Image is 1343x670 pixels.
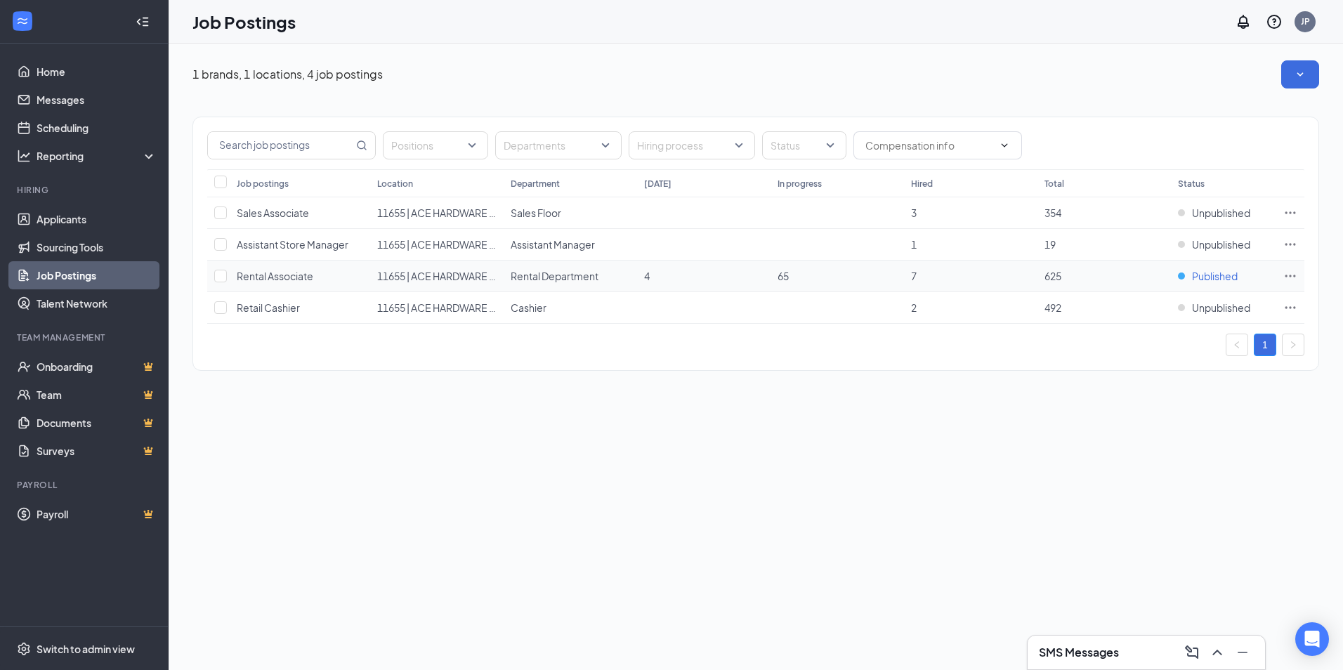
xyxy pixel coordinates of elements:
span: 2 [911,301,917,314]
p: 1 brands, 1 locations, 4 job postings [192,67,383,82]
a: PayrollCrown [37,500,157,528]
span: 11655 | ACE HARDWARE EXPRESS [377,206,532,219]
svg: Analysis [17,149,31,163]
span: Sales Associate [237,206,309,219]
div: JP [1301,15,1310,27]
h1: Job Postings [192,10,296,34]
span: 354 [1044,206,1061,219]
span: Cashier [511,301,546,314]
button: ComposeMessage [1181,641,1203,664]
th: [DATE] [637,169,771,197]
div: Location [377,178,413,190]
span: left [1233,341,1241,349]
a: Job Postings [37,261,157,289]
span: 11655 | ACE HARDWARE EXPRESS [377,301,532,314]
span: 11655 | ACE HARDWARE EXPRESS [377,270,532,282]
div: Reporting [37,149,157,163]
span: 19 [1044,238,1056,251]
div: Payroll [17,479,154,491]
li: Next Page [1282,334,1304,356]
input: Search job postings [208,132,353,159]
span: Assistant Store Manager [237,238,348,251]
li: Previous Page [1226,334,1248,356]
svg: ChevronDown [999,140,1010,151]
a: Home [37,58,157,86]
button: SmallChevronDown [1281,60,1319,88]
button: right [1282,334,1304,356]
a: 1 [1254,334,1276,355]
span: Rental Department [511,270,598,282]
span: right [1289,341,1297,349]
svg: ChevronUp [1209,644,1226,661]
div: Hiring [17,184,154,196]
a: SurveysCrown [37,437,157,465]
td: 11655 | ACE HARDWARE EXPRESS [370,292,504,324]
span: 65 [778,270,789,282]
td: 11655 | ACE HARDWARE EXPRESS [370,261,504,292]
a: DocumentsCrown [37,409,157,437]
button: left [1226,334,1248,356]
svg: WorkstreamLogo [15,14,30,28]
a: Applicants [37,205,157,233]
span: Retail Cashier [237,301,300,314]
span: 11655 | ACE HARDWARE EXPRESS [377,238,532,251]
div: Switch to admin view [37,642,135,656]
td: Rental Department [504,261,637,292]
svg: SmallChevronDown [1293,67,1307,81]
input: Compensation info [865,138,993,153]
th: Hired [904,169,1037,197]
span: Published [1192,269,1238,283]
button: Minimize [1231,641,1254,664]
button: ChevronUp [1206,641,1229,664]
span: 492 [1044,301,1061,314]
span: Unpublished [1192,206,1250,220]
div: Open Intercom Messenger [1295,622,1329,656]
th: Status [1171,169,1276,197]
h3: SMS Messages [1039,645,1119,660]
span: Unpublished [1192,301,1250,315]
svg: QuestionInfo [1266,13,1283,30]
div: Job postings [237,178,289,190]
span: Assistant Manager [511,238,595,251]
td: Cashier [504,292,637,324]
span: 3 [911,206,917,219]
a: Scheduling [37,114,157,142]
a: Sourcing Tools [37,233,157,261]
a: Messages [37,86,157,114]
svg: Notifications [1235,13,1252,30]
td: Assistant Manager [504,229,637,261]
div: Department [511,178,560,190]
svg: Settings [17,642,31,656]
svg: Ellipses [1283,206,1297,220]
svg: Ellipses [1283,237,1297,251]
svg: Collapse [136,15,150,29]
a: OnboardingCrown [37,353,157,381]
a: TeamCrown [37,381,157,409]
span: 4 [644,270,650,282]
svg: Minimize [1234,644,1251,661]
td: Sales Floor [504,197,637,229]
th: In progress [771,169,904,197]
td: 11655 | ACE HARDWARE EXPRESS [370,197,504,229]
li: 1 [1254,334,1276,356]
td: 11655 | ACE HARDWARE EXPRESS [370,229,504,261]
svg: MagnifyingGlass [356,140,367,151]
div: Team Management [17,331,154,343]
svg: ComposeMessage [1184,644,1200,661]
span: 1 [911,238,917,251]
span: Rental Associate [237,270,313,282]
span: 625 [1044,270,1061,282]
span: 7 [911,270,917,282]
span: Unpublished [1192,237,1250,251]
svg: Ellipses [1283,269,1297,283]
th: Total [1037,169,1171,197]
svg: Ellipses [1283,301,1297,315]
a: Talent Network [37,289,157,317]
span: Sales Floor [511,206,561,219]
